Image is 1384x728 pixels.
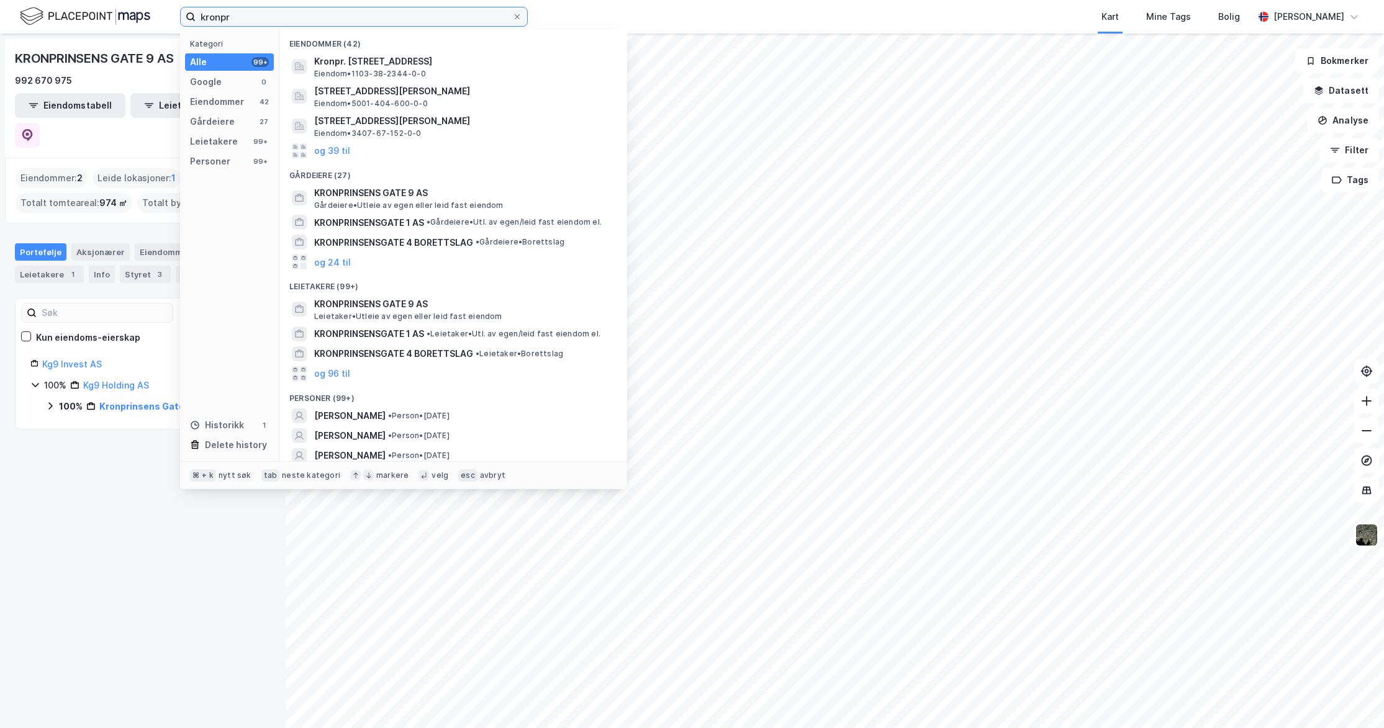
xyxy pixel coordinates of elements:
span: • [388,431,392,440]
div: markere [376,470,409,480]
div: Mine Tags [1146,9,1191,24]
div: Styret [120,266,171,283]
span: Gårdeiere • Utl. av egen/leid fast eiendom el. [427,217,602,227]
span: • [388,451,392,460]
div: 3 [153,268,166,281]
div: neste kategori [282,470,340,480]
span: • [476,349,479,358]
span: KRONPRINSENSGATE 1 AS [314,326,424,341]
button: Analyse [1307,108,1379,133]
span: Eiendom • 5001-404-600-0-0 [314,99,428,109]
div: Portefølje [15,243,66,261]
div: 100% [44,378,66,393]
img: 9k= [1355,523,1378,547]
a: Kronprinsens Gate 9 AS [99,401,207,411]
div: 1 [66,268,79,281]
span: 974 ㎡ [99,195,127,210]
div: 0 [259,77,269,87]
button: og 24 til [314,254,351,269]
span: Leietaker • Borettslag [476,349,563,359]
span: Eiendom • 3407-67-152-0-0 [314,128,422,138]
div: tab [261,469,280,482]
div: Delete history [205,438,267,452]
span: Leietaker • Utl. av egen/leid fast eiendom el. [427,329,600,339]
div: Eiendommer : [16,168,88,188]
span: KRONPRINSENSGATE 4 BORETTSLAG [314,235,473,250]
div: Kun eiendoms-eierskap [36,330,140,345]
span: Eiendom • 1103-38-2344-0-0 [314,69,426,79]
div: Gårdeiere (27) [279,161,627,183]
button: Leietakertabell [130,93,241,118]
span: 2 [77,171,83,186]
div: Alle [190,55,207,70]
span: [PERSON_NAME] [314,428,386,443]
button: Datasett [1303,78,1379,103]
div: Eiendommer [190,94,244,109]
div: Aksjonærer [71,243,130,261]
div: Gårdeiere [190,114,235,129]
div: Kart [1101,9,1119,24]
div: Eiendommer [135,243,211,261]
div: 992 670 975 [15,73,72,88]
span: Person • [DATE] [388,411,450,421]
div: Leide lokasjoner : [93,168,181,188]
input: Søk på adresse, matrikkel, gårdeiere, leietakere eller personer [196,7,512,26]
div: 99+ [251,156,269,166]
div: Totalt byggareal : [137,193,255,213]
span: Leietaker • Utleie av egen eller leid fast eiendom [314,312,502,321]
div: 1 [259,420,269,430]
div: nytt søk [219,470,251,480]
div: Leietakere [15,266,84,283]
div: Google [190,74,222,89]
span: Person • [DATE] [388,431,450,441]
div: Totalt tomteareal : [16,193,132,213]
span: Kronpr. [STREET_ADDRESS] [314,54,612,69]
div: [PERSON_NAME] [1273,9,1344,24]
div: esc [458,469,477,482]
span: • [427,217,430,227]
input: Søk [37,303,173,322]
span: KRONPRINSENS GATE 9 AS [314,186,612,200]
span: Gårdeiere • Utleie av egen eller leid fast eiendom [314,200,504,210]
span: [STREET_ADDRESS][PERSON_NAME] [314,84,612,99]
iframe: Chat Widget [1322,668,1384,728]
div: velg [432,470,448,480]
div: Personer [190,154,230,169]
span: 1 [171,171,176,186]
div: 27 [259,117,269,127]
div: KRONPRINSENS GATE 9 AS [15,48,176,68]
div: Transaksjoner [176,266,261,283]
span: KRONPRINSENSGATE 4 BORETTSLAG [314,346,473,361]
a: Kg9 Invest AS [42,359,102,369]
div: Bolig [1218,9,1240,24]
span: • [388,411,392,420]
span: KRONPRINSENS GATE 9 AS [314,297,612,312]
span: KRONPRINSENSGATE 1 AS [314,215,424,230]
div: 42 [259,97,269,107]
span: [STREET_ADDRESS][PERSON_NAME] [314,114,612,128]
div: Eiendommer (42) [279,29,627,52]
div: avbryt [480,470,505,480]
button: Eiendomstabell [15,93,125,118]
div: Info [89,266,115,283]
span: • [476,237,479,246]
span: [PERSON_NAME] [314,448,386,463]
button: og 39 til [314,143,350,158]
div: Historikk [190,418,244,433]
div: Leietakere [190,134,238,149]
span: Person • [DATE] [388,451,450,461]
span: • [427,329,430,338]
button: Bokmerker [1295,48,1379,73]
div: Kontrollprogram for chat [1322,668,1384,728]
div: Kategori [190,39,274,48]
button: Filter [1319,138,1379,163]
span: Gårdeiere • Borettslag [476,237,564,247]
img: logo.f888ab2527a4732fd821a326f86c7f29.svg [20,6,150,27]
div: Leietakere (99+) [279,272,627,294]
div: ⌘ + k [190,469,216,482]
a: Kg9 Holding AS [83,380,149,390]
div: 100% [59,399,83,414]
span: [PERSON_NAME] [314,408,386,423]
button: Tags [1321,168,1379,192]
div: 99+ [251,57,269,67]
